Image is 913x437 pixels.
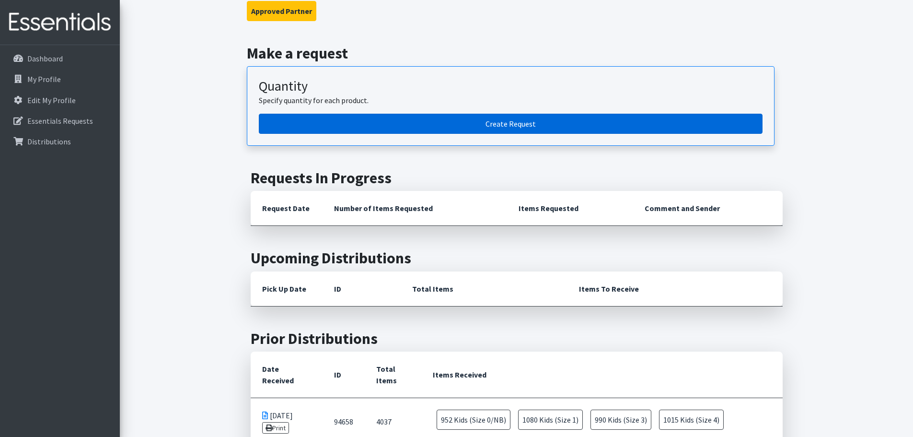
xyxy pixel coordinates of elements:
[27,95,76,105] p: Edit My Profile
[323,352,365,398] th: ID
[247,44,786,62] h2: Make a request
[251,330,783,348] h2: Prior Distributions
[401,272,567,307] th: Total Items
[4,132,116,151] a: Distributions
[251,169,783,187] h2: Requests In Progress
[659,410,724,430] span: 1015 Kids (Size 4)
[507,191,633,226] th: Items Requested
[251,272,323,307] th: Pick Up Date
[262,422,289,434] a: Print
[518,410,583,430] span: 1080 Kids (Size 1)
[27,137,71,146] p: Distributions
[251,191,323,226] th: Request Date
[259,94,763,106] p: Specify quantity for each product.
[437,410,510,430] span: 952 Kids (Size 0/NB)
[27,74,61,84] p: My Profile
[4,70,116,89] a: My Profile
[4,91,116,110] a: Edit My Profile
[27,116,93,126] p: Essentials Requests
[567,272,783,307] th: Items To Receive
[4,6,116,38] img: HumanEssentials
[4,111,116,130] a: Essentials Requests
[590,410,651,430] span: 990 Kids (Size 3)
[247,1,316,21] button: Approved Partner
[27,54,63,63] p: Dashboard
[251,352,323,398] th: Date Received
[323,272,401,307] th: ID
[421,352,782,398] th: Items Received
[365,352,422,398] th: Total Items
[633,191,782,226] th: Comment and Sender
[251,249,783,267] h2: Upcoming Distributions
[323,191,508,226] th: Number of Items Requested
[259,114,763,134] a: Create a request by quantity
[259,78,763,94] h3: Quantity
[4,49,116,68] a: Dashboard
